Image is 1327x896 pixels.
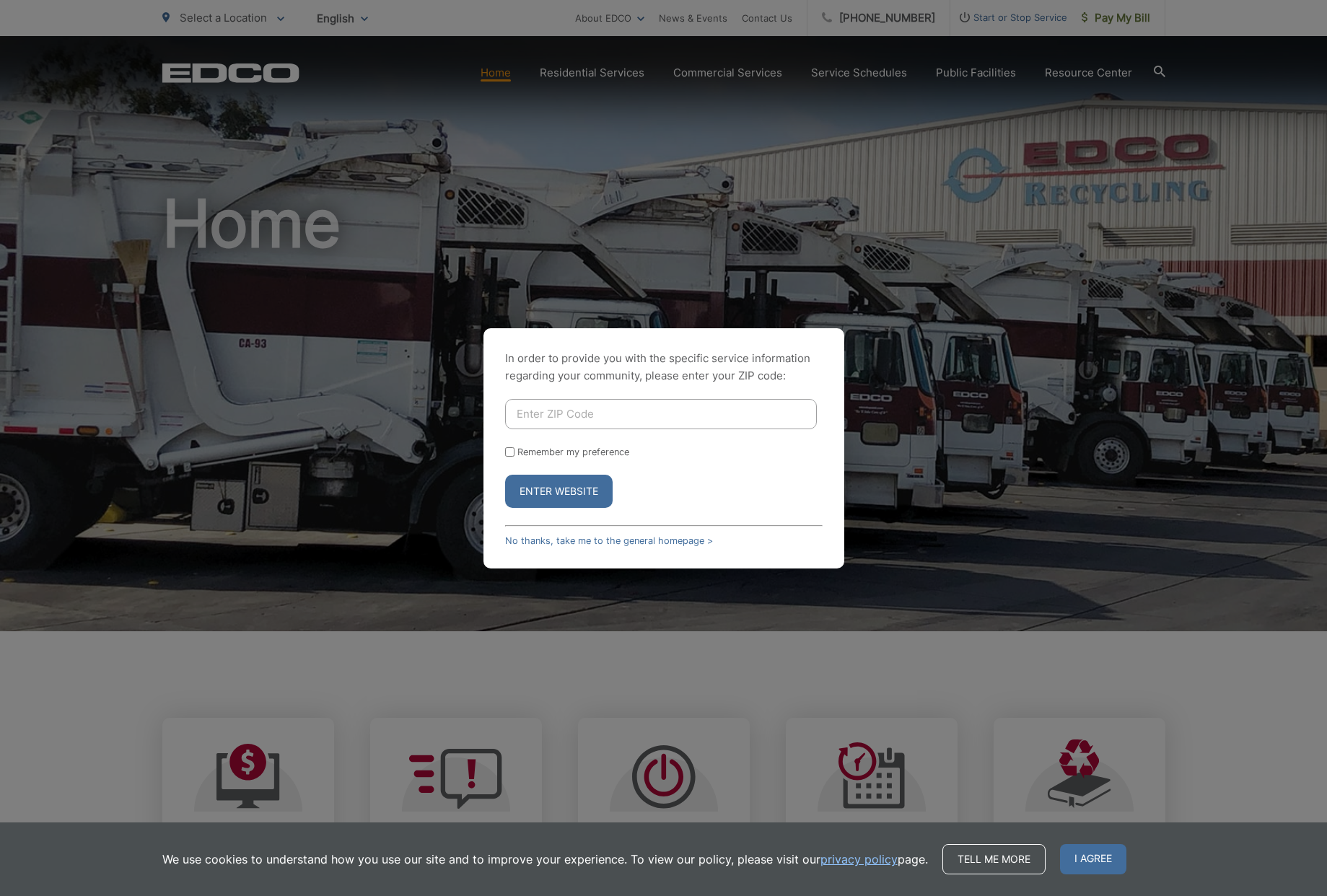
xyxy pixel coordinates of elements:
[505,399,817,429] input: Enter ZIP Code
[1060,844,1126,874] span: I agree
[162,851,928,868] p: We use cookies to understand how you use our site and to improve your experience. To view our pol...
[517,447,629,457] label: Remember my preference
[505,350,823,385] p: In order to provide you with the specific service information regarding your community, please en...
[942,844,1046,874] a: Tell me more
[820,851,898,868] a: privacy policy
[505,475,613,508] button: Enter Website
[505,535,713,546] a: No thanks, take me to the general homepage >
